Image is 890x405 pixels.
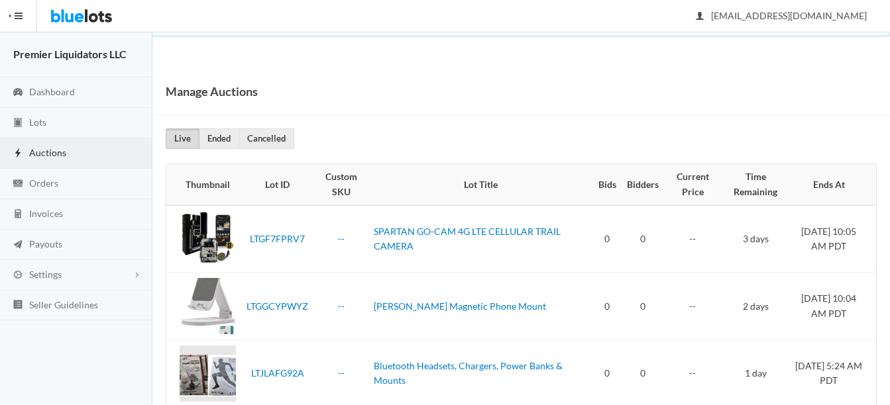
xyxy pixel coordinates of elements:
td: [DATE] 10:05 AM PDT [790,205,876,273]
a: Bluetooth Headsets, Chargers, Power Banks & Mounts [374,360,563,386]
span: Payouts [29,238,62,249]
td: 0 [622,205,664,273]
ion-icon: paper plane [11,239,25,251]
th: Ends At [790,164,876,205]
th: Current Price [664,164,722,205]
a: SPARTAN GO-CAM 4G LTE CELLULAR TRAIL CAMERA [374,226,561,252]
ion-icon: clipboard [11,117,25,130]
ion-icon: list box [11,299,25,312]
td: 2 days [722,273,790,340]
strong: Premier Liquidators LLC [13,48,127,60]
ion-icon: calculator [11,208,25,221]
td: 0 [622,273,664,340]
td: -- [664,205,722,273]
th: Lot Title [368,164,593,205]
span: Lots [29,116,46,128]
a: Ended [199,128,239,149]
th: Thumbnail [166,164,241,205]
th: Time Remaining [722,164,790,205]
span: Orders [29,177,58,189]
td: -- [664,273,722,340]
span: Dashboard [29,86,75,97]
td: 3 days [722,205,790,273]
span: [EMAIL_ADDRESS][DOMAIN_NAME] [696,10,867,21]
a: -- [338,233,345,244]
a: [PERSON_NAME] Magnetic Phone Mount [374,300,546,312]
ion-icon: cog [11,269,25,282]
td: 0 [593,273,622,340]
th: Bids [593,164,622,205]
h1: Manage Auctions [166,81,258,101]
ion-icon: person [693,11,706,23]
a: -- [338,367,345,379]
span: Seller Guidelines [29,299,98,310]
td: [DATE] 10:04 AM PDT [790,273,876,340]
span: Settings [29,269,62,280]
a: Cancelled [239,128,294,149]
a: LTGF7FPRV7 [250,233,305,244]
a: Live [166,128,199,149]
th: Lot ID [241,164,313,205]
span: Invoices [29,208,63,219]
td: 0 [593,205,622,273]
a: LTJLAFG92A [251,367,304,379]
span: Auctions [29,147,66,158]
a: -- [338,300,345,312]
ion-icon: flash [11,148,25,160]
ion-icon: speedometer [11,87,25,99]
th: Bidders [622,164,664,205]
a: LTGGCYPWYZ [247,300,308,312]
ion-icon: cash [11,178,25,191]
th: Custom SKU [313,164,368,205]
